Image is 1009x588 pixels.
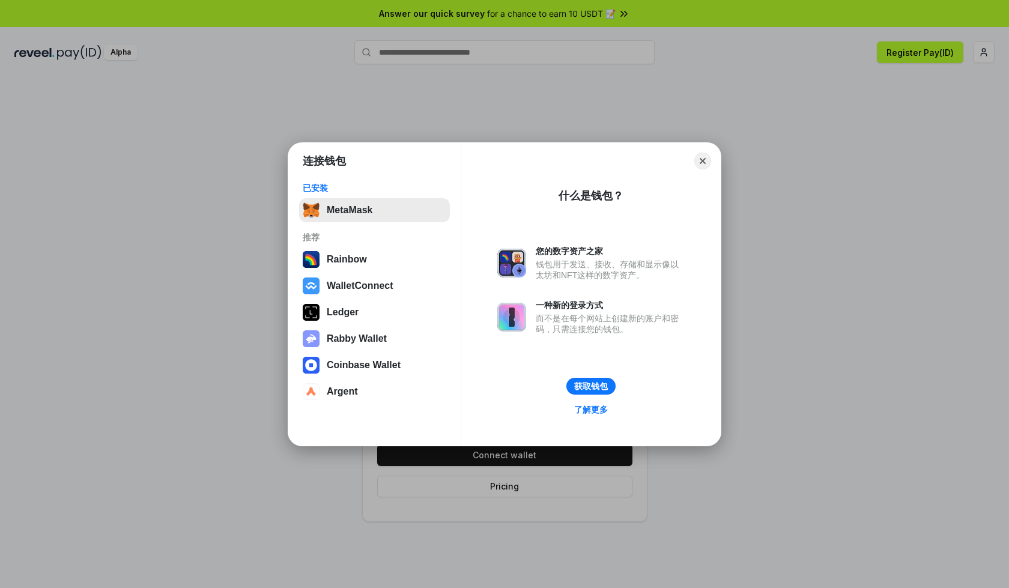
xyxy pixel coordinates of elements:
[303,183,446,193] div: 已安装
[299,247,450,271] button: Rainbow
[536,246,685,256] div: 您的数字资产之家
[566,378,616,395] button: 获取钱包
[497,303,526,332] img: svg+xml,%3Csvg%20xmlns%3D%22http%3A%2F%2Fwww.w3.org%2F2000%2Fsvg%22%20fill%3D%22none%22%20viewBox...
[327,254,367,265] div: Rainbow
[536,300,685,311] div: 一种新的登录方式
[299,353,450,377] button: Coinbase Wallet
[574,381,608,392] div: 获取钱包
[497,249,526,277] img: svg+xml,%3Csvg%20xmlns%3D%22http%3A%2F%2Fwww.w3.org%2F2000%2Fsvg%22%20fill%3D%22none%22%20viewBox...
[327,386,358,397] div: Argent
[303,383,320,400] img: svg+xml,%3Csvg%20width%3D%2228%22%20height%3D%2228%22%20viewBox%3D%220%200%2028%2028%22%20fill%3D...
[559,189,623,203] div: 什么是钱包？
[327,360,401,371] div: Coinbase Wallet
[299,198,450,222] button: MetaMask
[299,380,450,404] button: Argent
[303,232,446,243] div: 推荐
[299,300,450,324] button: Ledger
[327,280,393,291] div: WalletConnect
[303,330,320,347] img: svg+xml,%3Csvg%20xmlns%3D%22http%3A%2F%2Fwww.w3.org%2F2000%2Fsvg%22%20fill%3D%22none%22%20viewBox...
[327,307,359,318] div: Ledger
[303,202,320,219] img: svg+xml,%3Csvg%20fill%3D%22none%22%20height%3D%2233%22%20viewBox%3D%220%200%2035%2033%22%20width%...
[694,153,711,169] button: Close
[536,313,685,335] div: 而不是在每个网站上创建新的账户和密码，只需连接您的钱包。
[567,402,615,417] a: 了解更多
[327,205,372,216] div: MetaMask
[303,304,320,321] img: svg+xml,%3Csvg%20xmlns%3D%22http%3A%2F%2Fwww.w3.org%2F2000%2Fsvg%22%20width%3D%2228%22%20height%3...
[327,333,387,344] div: Rabby Wallet
[299,327,450,351] button: Rabby Wallet
[303,277,320,294] img: svg+xml,%3Csvg%20width%3D%2228%22%20height%3D%2228%22%20viewBox%3D%220%200%2028%2028%22%20fill%3D...
[303,154,346,168] h1: 连接钱包
[303,357,320,374] img: svg+xml,%3Csvg%20width%3D%2228%22%20height%3D%2228%22%20viewBox%3D%220%200%2028%2028%22%20fill%3D...
[303,251,320,268] img: svg+xml,%3Csvg%20width%3D%22120%22%20height%3D%22120%22%20viewBox%3D%220%200%20120%20120%22%20fil...
[574,404,608,415] div: 了解更多
[536,259,685,280] div: 钱包用于发送、接收、存储和显示像以太坊和NFT这样的数字资产。
[299,274,450,298] button: WalletConnect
